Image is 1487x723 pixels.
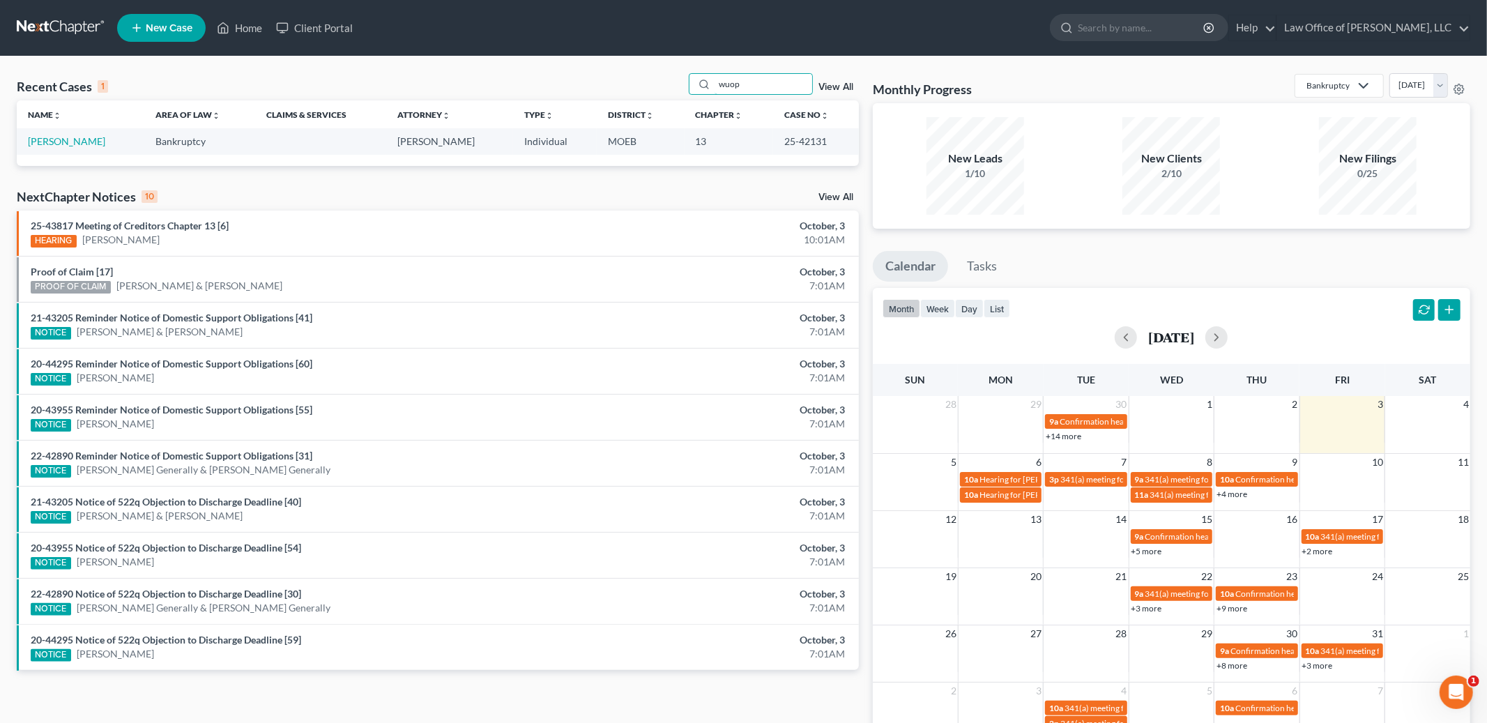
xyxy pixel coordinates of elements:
[1220,474,1234,485] span: 10a
[1319,151,1417,167] div: New Filings
[31,603,71,616] div: NOTICE
[583,555,845,569] div: 7:01AM
[1321,646,1456,656] span: 341(a) meeting for [PERSON_NAME]
[142,190,158,203] div: 10
[964,489,978,500] span: 10a
[955,299,984,318] button: day
[818,82,853,92] a: View All
[964,474,978,485] span: 10a
[583,449,845,463] div: October, 3
[1205,683,1214,699] span: 5
[1205,396,1214,413] span: 1
[944,396,958,413] span: 28
[1150,489,1285,500] span: 341(a) meeting for [PERSON_NAME]
[583,463,845,477] div: 7:01AM
[77,325,243,339] a: [PERSON_NAME] & [PERSON_NAME]
[31,235,77,248] div: HEARING
[1376,396,1385,413] span: 3
[1456,454,1470,471] span: 11
[1468,676,1479,687] span: 1
[1065,703,1273,713] span: 341(a) meeting for [PERSON_NAME] & [PERSON_NAME]
[77,555,154,569] a: [PERSON_NAME]
[1319,167,1417,181] div: 0/25
[583,509,845,523] div: 7:01AM
[1246,374,1267,386] span: Thu
[1049,703,1063,713] span: 10a
[82,233,160,247] a: [PERSON_NAME]
[1371,454,1385,471] span: 10
[1115,396,1129,413] span: 30
[1371,568,1385,585] span: 24
[1135,489,1149,500] span: 11a
[583,265,845,279] div: October, 3
[28,135,105,147] a: [PERSON_NAME]
[1046,431,1081,441] a: +14 more
[583,647,845,661] div: 7:01AM
[1217,489,1247,499] a: +4 more
[1277,15,1470,40] a: Law Office of [PERSON_NAME], LLC
[1122,167,1220,181] div: 2/10
[984,299,1010,318] button: list
[31,557,71,570] div: NOTICE
[583,357,845,371] div: October, 3
[1145,588,1280,599] span: 341(a) meeting for [PERSON_NAME]
[386,128,514,154] td: [PERSON_NAME]
[31,542,301,554] a: 20-43955 Notice of 522q Objection to Discharge Deadline [54]
[1235,703,1394,713] span: Confirmation hearing for [PERSON_NAME]
[17,78,108,95] div: Recent Cases
[583,325,845,339] div: 7:01AM
[1135,474,1144,485] span: 9a
[1376,683,1385,699] span: 7
[31,450,312,462] a: 22-42890 Reminder Notice of Domestic Support Obligations [31]
[1060,416,1292,427] span: Confirmation hearing for [PERSON_NAME] & [PERSON_NAME]
[1135,588,1144,599] span: 9a
[1135,531,1144,542] span: 9a
[1160,374,1183,386] span: Wed
[1456,568,1470,585] span: 25
[210,15,269,40] a: Home
[1235,474,1467,485] span: Confirmation hearing for [PERSON_NAME] & [PERSON_NAME]
[1200,568,1214,585] span: 22
[1321,531,1456,542] span: 341(a) meeting for [PERSON_NAME]
[31,281,111,294] div: PROOF OF CLAIM
[31,266,113,277] a: Proof of Claim [17]
[926,151,1024,167] div: New Leads
[1115,625,1129,642] span: 28
[1306,646,1320,656] span: 10a
[1200,511,1214,528] span: 15
[31,327,71,340] div: NOTICE
[269,15,360,40] a: Client Portal
[77,417,154,431] a: [PERSON_NAME]
[583,219,845,233] div: October, 3
[31,373,71,386] div: NOTICE
[1078,15,1205,40] input: Search by name...
[1131,603,1162,614] a: +3 more
[1306,79,1350,91] div: Bankruptcy
[212,112,220,120] i: unfold_more
[583,495,845,509] div: October, 3
[1286,625,1299,642] span: 30
[1220,588,1234,599] span: 10a
[685,128,774,154] td: 13
[31,649,71,662] div: NOTICE
[979,489,1088,500] span: Hearing for [PERSON_NAME]
[583,311,845,325] div: October, 3
[77,647,154,661] a: [PERSON_NAME]
[1220,646,1229,656] span: 9a
[583,541,845,555] div: October, 3
[1286,568,1299,585] span: 23
[1145,474,1280,485] span: 341(a) meeting for [PERSON_NAME]
[1371,625,1385,642] span: 31
[1462,396,1470,413] span: 4
[77,601,330,615] a: [PERSON_NAME] Generally & [PERSON_NAME] Generally
[442,112,450,120] i: unfold_more
[873,251,948,282] a: Calendar
[1035,683,1043,699] span: 3
[583,371,845,385] div: 7:01AM
[1029,511,1043,528] span: 13
[1291,454,1299,471] span: 9
[1371,511,1385,528] span: 17
[1122,151,1220,167] div: New Clients
[696,109,743,120] a: Chapterunfold_more
[1200,625,1214,642] span: 29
